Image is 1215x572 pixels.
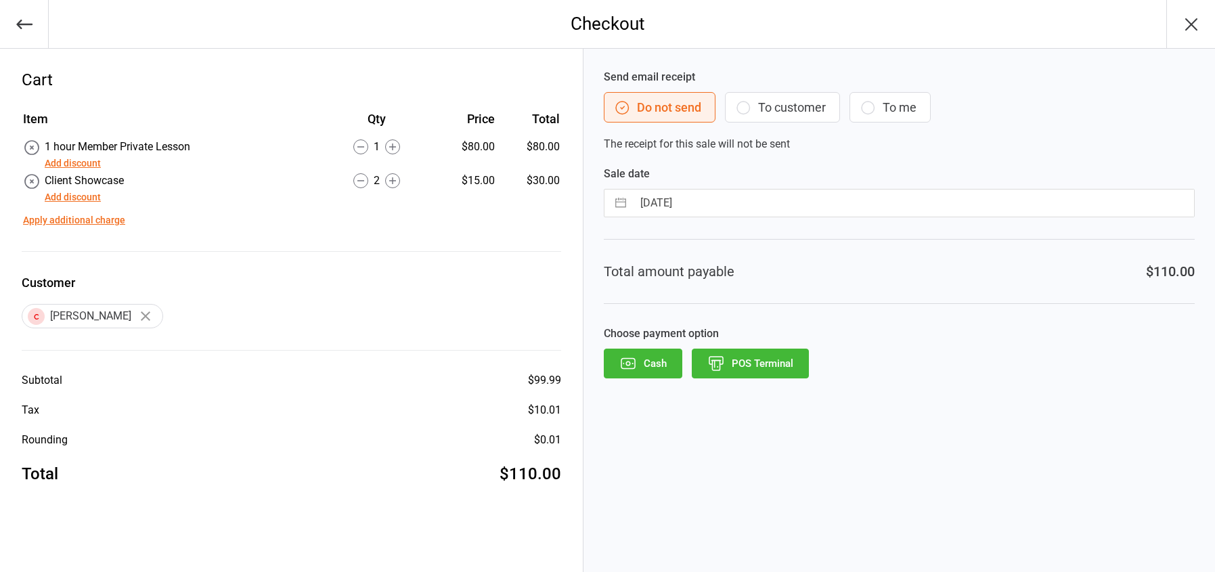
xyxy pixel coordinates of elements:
div: Rounding [22,432,68,448]
div: Tax [22,402,39,418]
label: Send email receipt [604,69,1195,85]
th: Total [500,110,559,137]
th: Qty [323,110,432,137]
span: 1 hour Member Private Lesson [45,140,190,153]
span: Client Showcase [45,174,124,187]
div: The receipt for this sale will not be sent [604,69,1195,152]
td: $80.00 [500,139,559,171]
button: Apply additional charge [23,213,125,227]
div: Total [22,462,58,486]
div: $0.01 [534,432,561,448]
button: Add discount [45,190,101,204]
button: To customer [725,92,840,123]
div: $80.00 [433,139,495,155]
div: $99.99 [528,372,561,389]
button: Add discount [45,156,101,171]
div: $10.01 [528,402,561,418]
button: Do not send [604,92,715,123]
td: $30.00 [500,173,559,205]
div: $110.00 [1146,261,1195,282]
div: Subtotal [22,372,62,389]
div: Price [433,110,495,128]
button: To me [849,92,931,123]
div: $110.00 [500,462,561,486]
button: POS Terminal [692,349,809,378]
label: Sale date [604,166,1195,182]
div: $15.00 [433,173,495,189]
th: Item [23,110,322,137]
div: [PERSON_NAME] [22,304,163,328]
div: 2 [323,173,432,189]
label: Choose payment option [604,326,1195,342]
label: Customer [22,273,561,292]
div: 1 [323,139,432,155]
button: Cash [604,349,682,378]
div: Cart [22,68,561,92]
div: Total amount payable [604,261,734,282]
